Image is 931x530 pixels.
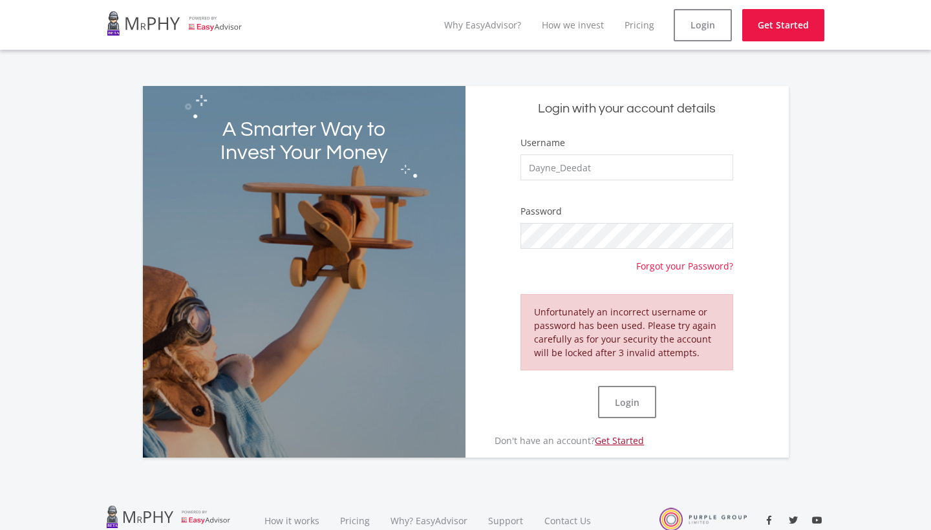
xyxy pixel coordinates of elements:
p: Don't have an account? [465,434,644,447]
a: How we invest [542,19,604,31]
a: Forgot your Password? [636,249,733,273]
label: Username [520,136,565,149]
a: Get Started [595,434,644,447]
div: Unfortunately an incorrect username or password has been used. Please try again carefully as for ... [520,294,733,370]
a: Login [674,9,732,41]
a: Pricing [625,19,654,31]
a: Why EasyAdvisor? [444,19,521,31]
h5: Login with your account details [475,100,779,118]
a: Get Started [742,9,824,41]
h2: A Smarter Way to Invest Your Money [207,118,401,165]
label: Password [520,205,562,218]
button: Login [598,386,656,418]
